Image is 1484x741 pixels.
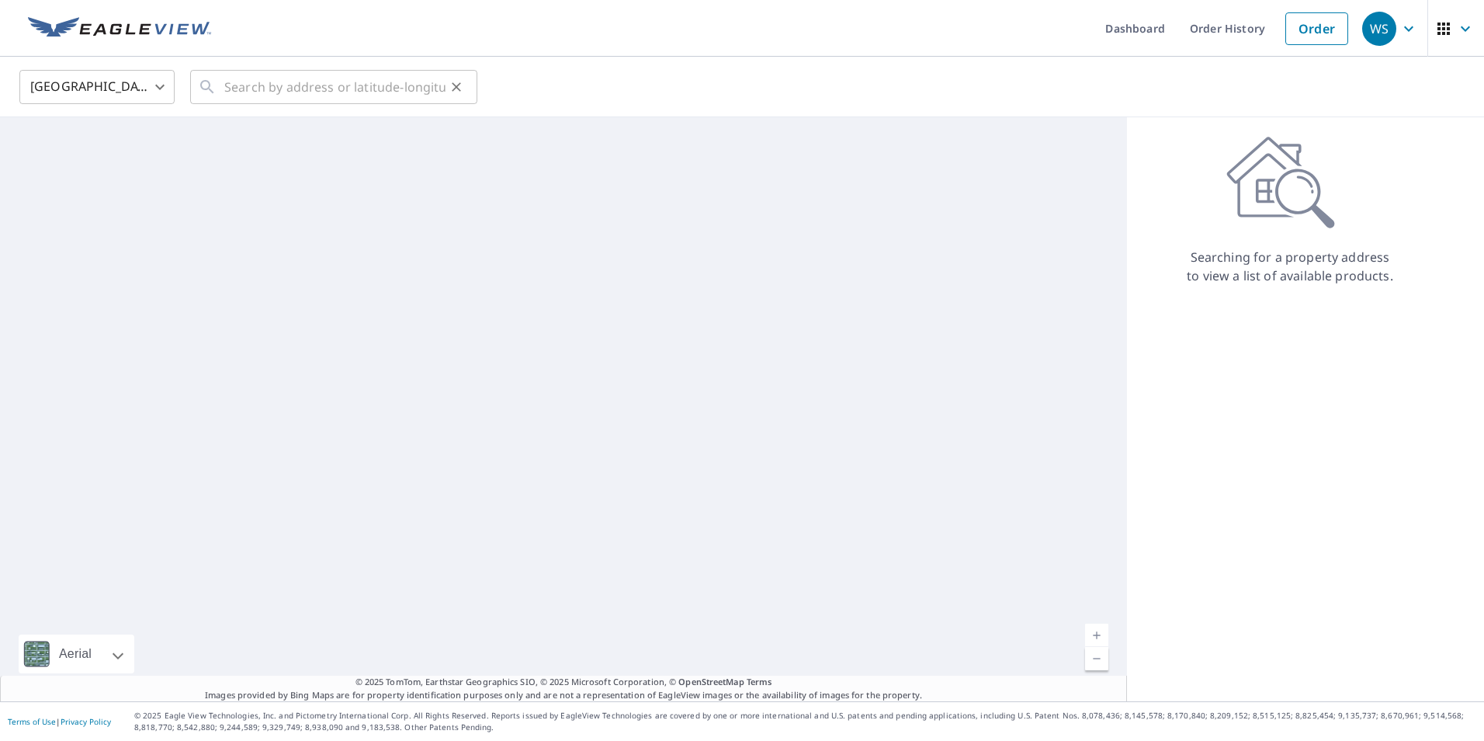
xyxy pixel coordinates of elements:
[54,635,96,673] div: Aerial
[28,17,211,40] img: EV Logo
[446,76,467,98] button: Clear
[355,676,772,689] span: © 2025 TomTom, Earthstar Geographics SIO, © 2025 Microsoft Corporation, ©
[8,717,111,726] p: |
[747,676,772,687] a: Terms
[1085,647,1108,670] a: Current Level 5, Zoom Out
[134,710,1476,733] p: © 2025 Eagle View Technologies, Inc. and Pictometry International Corp. All Rights Reserved. Repo...
[1285,12,1348,45] a: Order
[61,716,111,727] a: Privacy Policy
[1186,248,1394,285] p: Searching for a property address to view a list of available products.
[1362,12,1396,46] div: WS
[224,65,446,109] input: Search by address or latitude-longitude
[19,635,134,673] div: Aerial
[678,676,744,687] a: OpenStreetMap
[19,65,175,109] div: [GEOGRAPHIC_DATA]
[1085,624,1108,647] a: Current Level 5, Zoom In
[8,716,56,727] a: Terms of Use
